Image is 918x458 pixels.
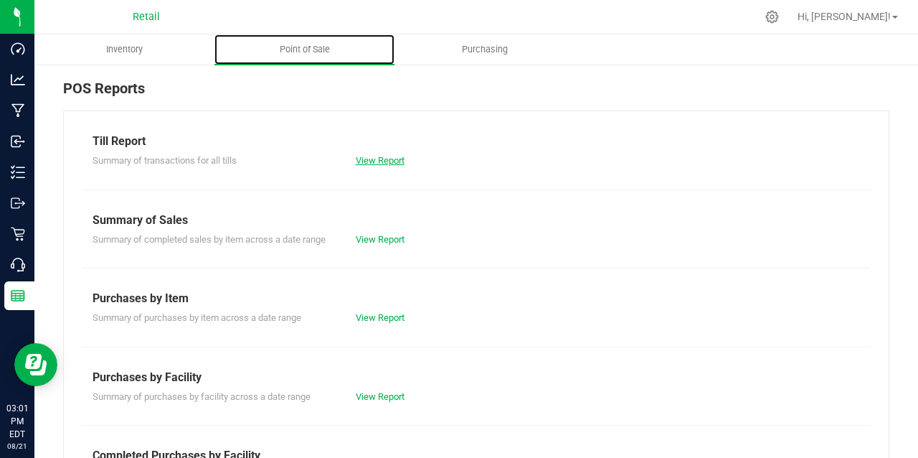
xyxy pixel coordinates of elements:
div: POS Reports [63,78,889,111]
p: 03:01 PM EDT [6,402,28,441]
inline-svg: Call Center [11,258,25,272]
p: 08/21 [6,441,28,452]
a: View Report [356,391,404,402]
div: Till Report [93,133,860,150]
div: Manage settings [763,10,781,24]
div: Summary of Sales [93,212,860,229]
inline-svg: Retail [11,227,25,241]
a: Point of Sale [214,34,394,65]
span: Purchasing [443,43,527,56]
a: View Report [356,155,404,166]
inline-svg: Dashboard [11,42,25,56]
div: Purchases by Item [93,290,860,307]
inline-svg: Analytics [11,73,25,87]
inline-svg: Inbound [11,134,25,149]
span: Retail [133,11,160,23]
a: Inventory [34,34,214,65]
span: Summary of purchases by item across a date range [93,312,301,323]
inline-svg: Reports [11,289,25,303]
div: Purchases by Facility [93,369,860,386]
a: View Report [356,234,404,245]
span: Hi, [PERSON_NAME]! [798,11,891,22]
span: Point of Sale [260,43,349,56]
a: View Report [356,312,404,323]
span: Summary of transactions for all tills [93,155,237,166]
inline-svg: Manufacturing [11,103,25,118]
a: Purchasing [394,34,574,65]
span: Summary of completed sales by item across a date range [93,234,326,245]
iframe: Resource center [14,343,57,386]
inline-svg: Inventory [11,165,25,179]
span: Inventory [87,43,162,56]
span: Summary of purchases by facility across a date range [93,391,311,402]
inline-svg: Outbound [11,196,25,210]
